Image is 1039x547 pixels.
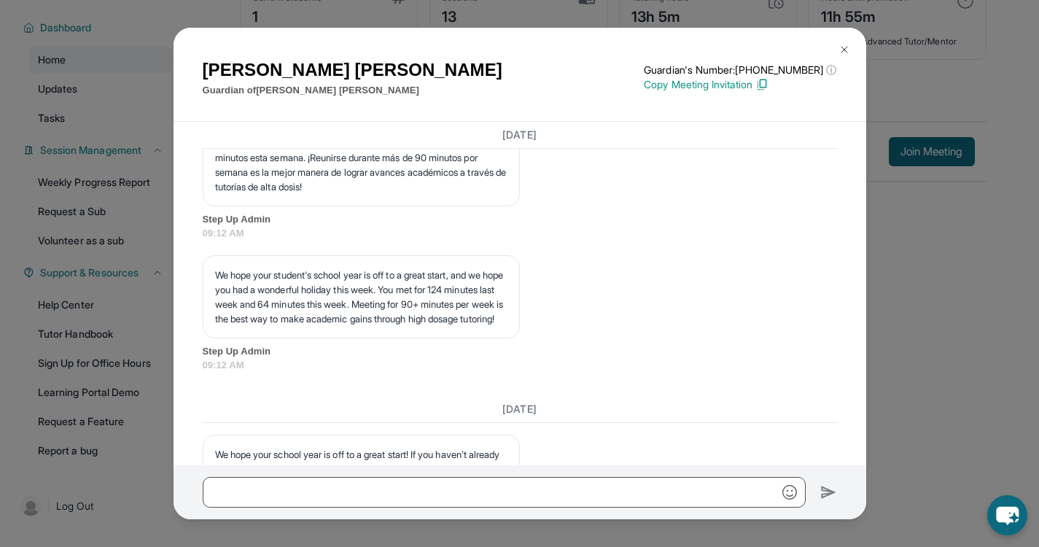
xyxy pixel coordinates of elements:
[644,63,836,77] p: Guardian's Number: [PHONE_NUMBER]
[203,358,837,373] span: 09:12 AM
[203,128,837,142] h3: [DATE]
[203,226,837,241] span: 09:12 AM
[644,77,836,92] p: Copy Meeting Invitation
[203,83,502,98] p: Guardian of [PERSON_NAME] [PERSON_NAME]
[782,485,797,500] img: Emoji
[826,63,836,77] span: ⓘ
[987,495,1027,535] button: chat-button
[838,44,850,55] img: Close Icon
[203,402,837,416] h3: [DATE]
[755,78,768,91] img: Copy Icon
[203,212,837,227] span: Step Up Admin
[820,484,837,501] img: Send icon
[203,344,837,359] span: Step Up Admin
[203,57,502,83] h1: [PERSON_NAME] [PERSON_NAME]
[215,268,507,326] p: We hope your student's school year is off to a great start, and we hope you had a wonderful holid...
[215,106,507,194] p: Esperamos que el año escolar de su estudiante haya comenzado bien, y esperamos que haya tenido un...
